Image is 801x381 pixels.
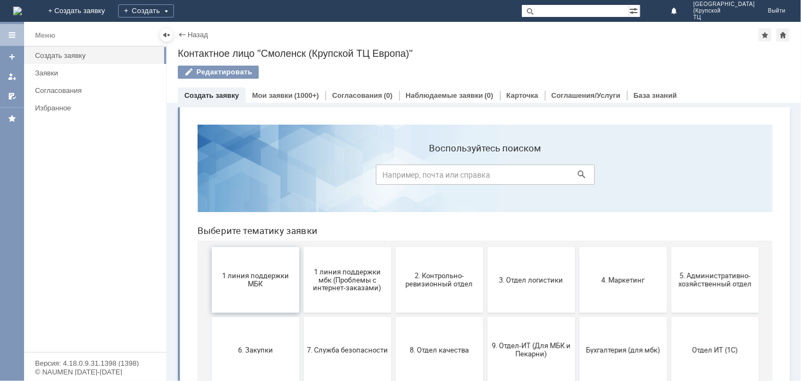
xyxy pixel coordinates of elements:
[31,82,164,99] a: Согласования
[31,47,164,64] a: Создать заявку
[23,201,111,267] button: 6. Закупки
[507,91,538,99] a: Карточка
[391,131,478,197] button: 4. Маркетинг
[26,156,107,172] span: 1 линия поддержки МБК
[486,230,567,238] span: Отдел ИТ (1С)
[115,131,202,197] button: 1 линия поддержки мбк (Проблемы с интернет-заказами)
[391,201,478,267] button: Бухгалтерия (для мбк)
[35,51,160,60] div: Создать заявку
[188,31,208,39] a: Назад
[552,91,620,99] a: Соглашения/Услуги
[118,151,199,176] span: 1 линия поддержки мбк (Проблемы с интернет-заказами)
[26,370,107,378] span: не актуален
[485,91,494,99] div: (0)
[35,69,160,77] div: Заявки
[207,201,294,267] button: 8. Отдел качества
[160,28,173,42] div: Скрыть меню
[13,7,22,15] img: logo
[483,131,570,197] button: 5. Административно-хозяйственный отдел
[299,201,386,267] button: 9. Отдел-ИТ (Для МБК и Пекарни)
[406,91,483,99] a: Наблюдаемые заявки
[207,131,294,197] button: 2. Контрольно-ревизионный отдел
[9,109,584,120] header: Выберите тематику заявки
[210,300,291,308] span: Финансовый отдел
[299,271,386,337] button: Франчайзинг
[207,271,294,337] button: Финансовый отдел
[187,49,406,69] input: Например, почта или справка
[35,104,148,112] div: Избранное
[384,91,393,99] div: (0)
[302,160,383,168] span: 3. Отдел логистики
[629,5,640,15] span: Расширенный поиск
[115,201,202,267] button: 7. Служба безопасности
[634,91,677,99] a: База знаний
[483,271,570,337] button: [PERSON_NAME]. Услуги ИТ для МБК (оформляет L1)
[693,1,755,8] span: [GEOGRAPHIC_DATA]
[332,91,382,99] a: Согласования
[26,230,107,238] span: 6. Закупки
[693,8,755,14] span: (Крупской
[3,87,21,105] a: Мои согласования
[394,296,475,312] span: Это соглашение не активно!
[294,91,319,99] div: (1000+)
[391,271,478,337] button: Это соглашение не активно!
[693,14,755,21] span: ТЦ
[187,27,406,38] label: Воспользуйтесь поиском
[486,291,567,316] span: [PERSON_NAME]. Услуги ИТ для МБК (оформляет L1)
[394,160,475,168] span: 4. Маркетинг
[252,91,293,99] a: Мои заявки
[394,230,475,238] span: Бухгалтерия (для мбк)
[3,48,21,66] a: Создать заявку
[776,28,790,42] div: Сделать домашней страницей
[13,7,22,15] a: Перейти на домашнюю страницу
[210,230,291,238] span: 8. Отдел качества
[35,86,160,95] div: Согласования
[115,271,202,337] button: Отдел-ИТ (Офис)
[26,296,107,312] span: Отдел-ИТ (Битрикс24 и CRM)
[23,271,111,337] button: Отдел-ИТ (Битрикс24 и CRM)
[118,230,199,238] span: 7. Служба безопасности
[210,156,291,172] span: 2. Контрольно-ревизионный отдел
[178,48,790,59] div: Контактное лицо "Смоленск (Крупской ТЦ Европа)"
[35,360,155,367] div: Версия: 4.18.0.9.31.1398 (1398)
[118,4,174,17] div: Создать
[23,131,111,197] button: 1 линия поддержки МБК
[184,91,239,99] a: Создать заявку
[486,156,567,172] span: 5. Административно-хозяйственный отдел
[299,131,386,197] button: 3. Отдел логистики
[302,226,383,242] span: 9. Отдел-ИТ (Для МБК и Пекарни)
[118,300,199,308] span: Отдел-ИТ (Офис)
[758,28,771,42] div: Добавить в избранное
[302,300,383,308] span: Франчайзинг
[35,368,155,376] div: © NAUMEN [DATE]-[DATE]
[35,29,55,42] div: Меню
[483,201,570,267] button: Отдел ИТ (1С)
[3,68,21,85] a: Мои заявки
[31,65,164,81] a: Заявки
